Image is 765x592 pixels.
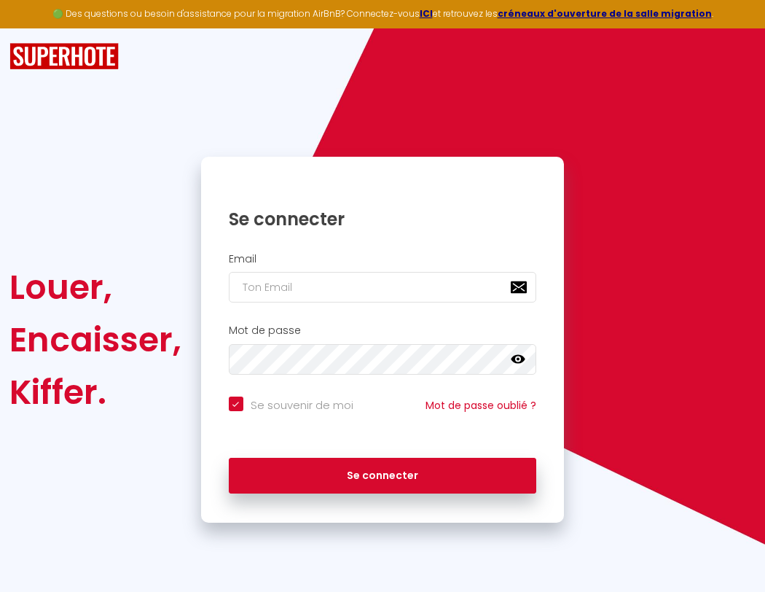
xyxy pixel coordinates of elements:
[420,7,433,20] a: ICI
[229,272,537,303] input: Ton Email
[229,324,537,337] h2: Mot de passe
[229,208,537,230] h1: Se connecter
[229,253,537,265] h2: Email
[425,398,536,413] a: Mot de passe oublié ?
[9,313,181,366] div: Encaisser,
[498,7,712,20] a: créneaux d'ouverture de la salle migration
[9,366,181,418] div: Kiffer.
[9,43,119,70] img: SuperHote logo
[9,261,181,313] div: Louer,
[229,458,537,494] button: Se connecter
